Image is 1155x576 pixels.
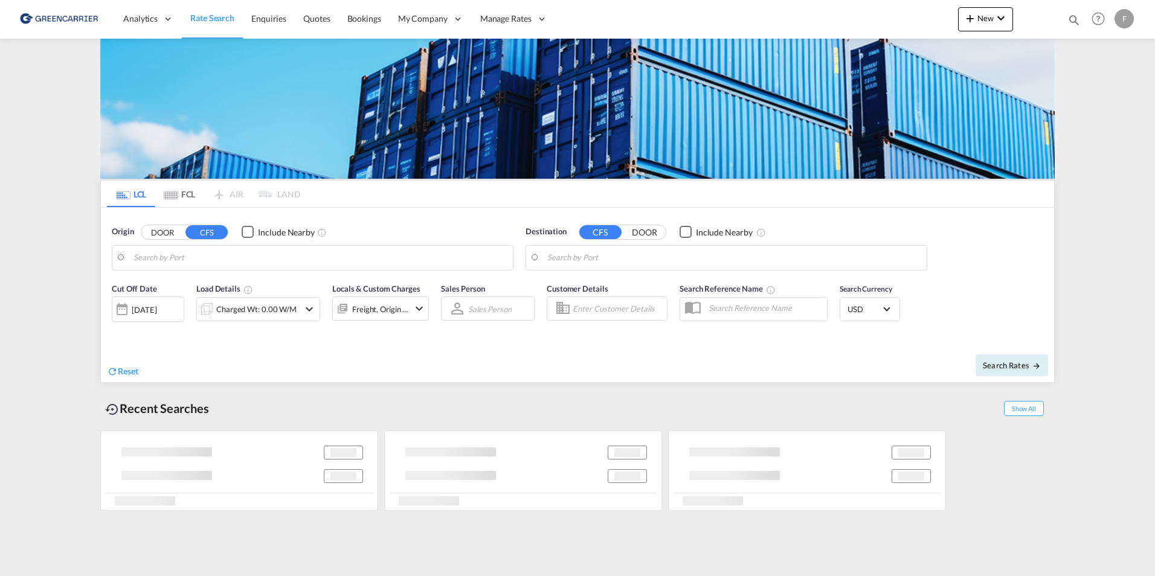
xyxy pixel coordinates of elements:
[412,301,426,316] md-icon: icon-chevron-down
[107,181,155,207] md-tab-item: LCL
[317,228,327,237] md-icon: Unchecked: Ignores neighbouring ports when fetching rates.Checked : Includes neighbouring ports w...
[196,284,253,293] span: Load Details
[696,226,753,238] div: Include Nearby
[105,402,120,417] md-icon: icon-backup-restore
[963,11,977,25] md-icon: icon-plus 400-fg
[185,225,228,239] button: CFS
[112,321,121,337] md-datepicker: Select
[118,366,138,376] span: Reset
[302,302,317,316] md-icon: icon-chevron-down
[846,300,893,318] md-select: Select Currency: $ USDUnited States Dollar
[573,299,663,318] input: Enter Customer Details
[134,249,507,267] input: Search by Port
[1067,13,1081,31] div: icon-magnify
[547,284,608,293] span: Customer Details
[216,301,297,318] div: Charged Wt: 0.00 W/M
[963,13,1008,23] span: New
[398,13,448,25] span: My Company
[155,181,204,207] md-tab-item: FCL
[680,226,753,238] md-checkbox: Checkbox No Ink
[190,13,234,23] span: Rate Search
[958,7,1013,31] button: icon-plus 400-fgNewicon-chevron-down
[1088,8,1108,29] span: Help
[18,5,100,33] img: 8cf206808afe11efa76fcd1e3d746489.png
[132,304,156,315] div: [DATE]
[242,226,315,238] md-checkbox: Checkbox No Ink
[100,395,214,422] div: Recent Searches
[243,285,253,295] md-icon: Chargeable Weight
[1004,401,1044,416] span: Show All
[848,304,881,315] span: USD
[703,299,827,317] input: Search Reference Name
[547,249,921,267] input: Search by Port
[1115,9,1134,28] div: F
[123,13,158,25] span: Analytics
[1032,362,1041,370] md-icon: icon-arrow-right
[976,354,1048,376] button: Search Ratesicon-arrow-right
[347,13,381,24] span: Bookings
[480,13,532,25] span: Manage Rates
[100,39,1055,179] img: GreenCarrierFCL_LCL.png
[579,225,622,239] button: CFS
[332,284,420,293] span: Locals & Custom Charges
[623,225,666,239] button: DOOR
[756,228,766,237] md-icon: Unchecked: Ignores neighbouring ports when fetching rates.Checked : Includes neighbouring ports w...
[526,226,567,238] span: Destination
[840,284,892,293] span: Search Currency
[112,296,184,322] div: [DATE]
[303,13,330,24] span: Quotes
[983,360,1041,370] span: Search Rates
[994,11,1008,25] md-icon: icon-chevron-down
[112,284,157,293] span: Cut Off Date
[196,297,320,321] div: Charged Wt: 0.00 W/Micon-chevron-down
[107,366,118,377] md-icon: icon-refresh
[251,13,286,24] span: Enquiries
[766,285,776,295] md-icon: Your search will be saved by the below given name
[258,226,315,238] div: Include Nearby
[441,284,485,293] span: Sales Person
[101,208,1054,382] div: Origin DOOR CFS Checkbox No InkUnchecked: Ignores neighbouring ports when fetching rates.Checked ...
[1067,13,1081,27] md-icon: icon-magnify
[107,365,138,379] div: icon-refreshReset
[352,301,409,318] div: Freight Origin Destination
[107,181,300,207] md-pagination-wrapper: Use the left and right arrow keys to navigate between tabs
[112,226,134,238] span: Origin
[680,284,776,293] span: Search Reference Name
[332,296,429,321] div: Freight Origin Destinationicon-chevron-down
[1088,8,1115,30] div: Help
[141,225,184,239] button: DOOR
[467,300,513,318] md-select: Sales Person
